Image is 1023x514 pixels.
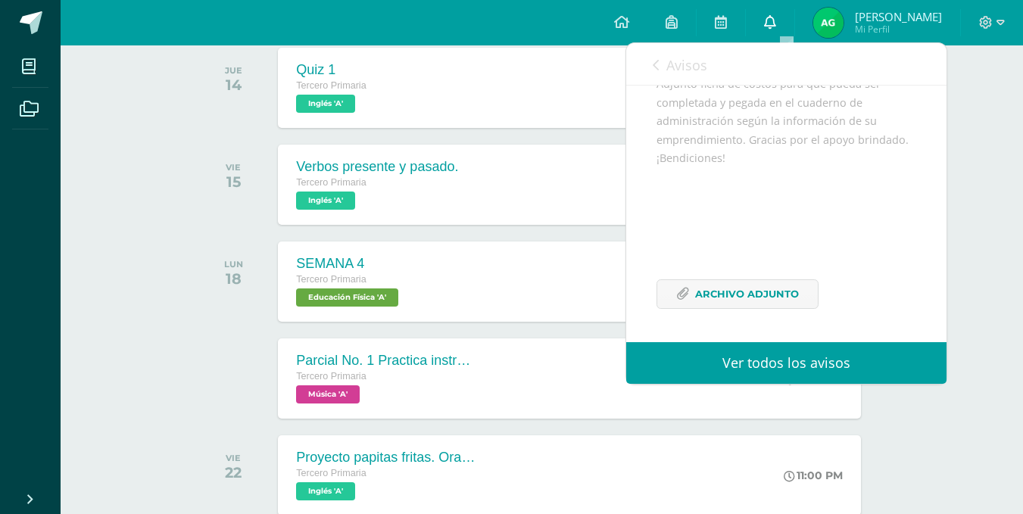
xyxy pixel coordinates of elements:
div: LUN [224,259,243,269]
span: Música 'A' [296,385,360,403]
span: avisos sin leer [823,55,920,72]
a: Ver todos los avisos [626,342,947,384]
span: Tercero Primaria [296,177,366,188]
a: Archivo Adjunto [657,279,819,309]
div: Quiz 1 [296,62,366,78]
div: 11:00 PM [784,469,843,482]
span: 177 [823,55,844,72]
div: VIE [225,453,242,463]
span: Inglés 'A' [296,95,355,113]
div: 14 [225,76,242,94]
div: JUE [225,65,242,76]
span: Tercero Primaria [296,468,366,478]
span: Tercero Primaria [296,371,366,382]
img: 89f077ece65f915f55a4f0404ce57723.png [813,8,844,38]
div: Proyecto papitas fritas. Oraciones en presente y pasado [296,450,478,466]
span: [PERSON_NAME] [855,9,942,24]
div: VIE [226,162,241,173]
div: 22 [225,463,242,481]
span: Tercero Primaria [296,274,366,285]
span: Educación Física 'A' [296,288,398,307]
div: Buenas tardes papitos Adjunto ficha de costos para que pueda ser completada y pegada en el cuader... [657,38,916,327]
div: SEMANA 4 [296,256,402,272]
span: Mi Perfil [855,23,942,36]
div: 18 [224,269,243,288]
span: Avisos [666,56,707,74]
span: Tercero Primaria [296,80,366,91]
div: Verbos presente y pasado. [296,159,458,175]
span: Inglés 'A' [296,192,355,210]
div: 15 [226,173,241,191]
div: Parcial No. 1 Practica instrumental en salón de clases. [296,353,478,369]
span: Inglés 'A' [296,482,355,500]
span: Archivo Adjunto [695,280,799,308]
